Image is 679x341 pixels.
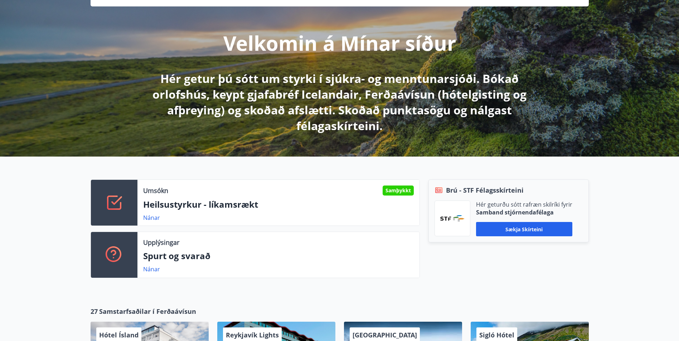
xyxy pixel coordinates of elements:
p: Heilsustyrkur - líkamsrækt [143,198,414,211]
a: Nánar [143,214,160,222]
p: Umsókn [143,186,168,195]
p: Hér geturðu sótt rafræn skilríki fyrir [476,201,572,208]
img: vjCaq2fThgY3EUYqSgpjEiBg6WP39ov69hlhuPVN.png [440,215,465,222]
p: Spurt og svarað [143,250,414,262]
a: Nánar [143,265,160,273]
span: Reykjavík Lights [226,331,279,339]
p: Samband stjórnendafélaga [476,208,572,216]
p: Velkomin á Mínar síður [223,29,456,56]
span: Brú - STF Félagsskírteini [446,186,524,195]
span: 27 [91,307,98,316]
span: [GEOGRAPHIC_DATA] [353,331,417,339]
p: Hér getur þú sótt um styrki í sjúkra- og menntunarsjóði. Bókað orlofshús, keypt gjafabréf Iceland... [151,71,529,134]
span: Samstarfsaðilar í Ferðaávísun [99,307,196,316]
span: Hótel Ísland [99,331,139,339]
div: Samþykkt [383,186,414,196]
button: Sækja skírteini [476,222,572,236]
p: Upplýsingar [143,238,179,247]
span: Sigló Hótel [479,331,514,339]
